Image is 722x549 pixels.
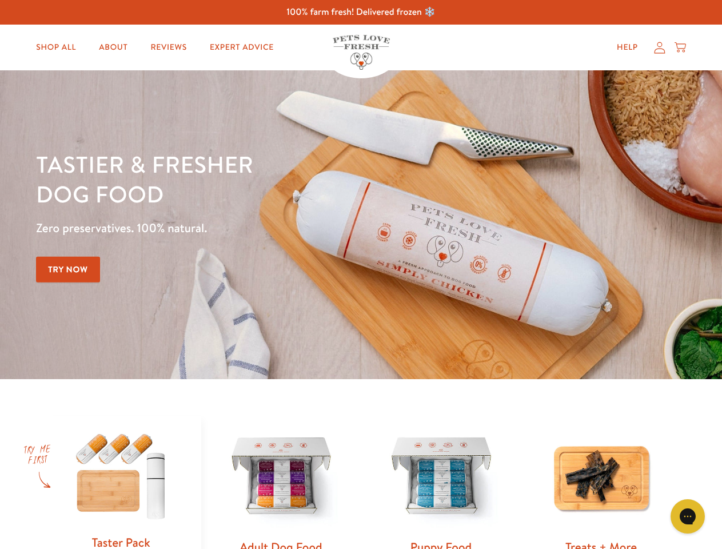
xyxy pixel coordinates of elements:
[36,218,469,238] p: Zero preservatives. 100% natural.
[36,149,469,209] h1: Tastier & fresher dog food
[36,257,100,283] a: Try Now
[141,36,196,59] a: Reviews
[201,36,283,59] a: Expert Advice
[608,36,647,59] a: Help
[27,36,85,59] a: Shop All
[665,495,711,538] iframe: Gorgias live chat messenger
[333,35,390,70] img: Pets Love Fresh
[90,36,137,59] a: About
